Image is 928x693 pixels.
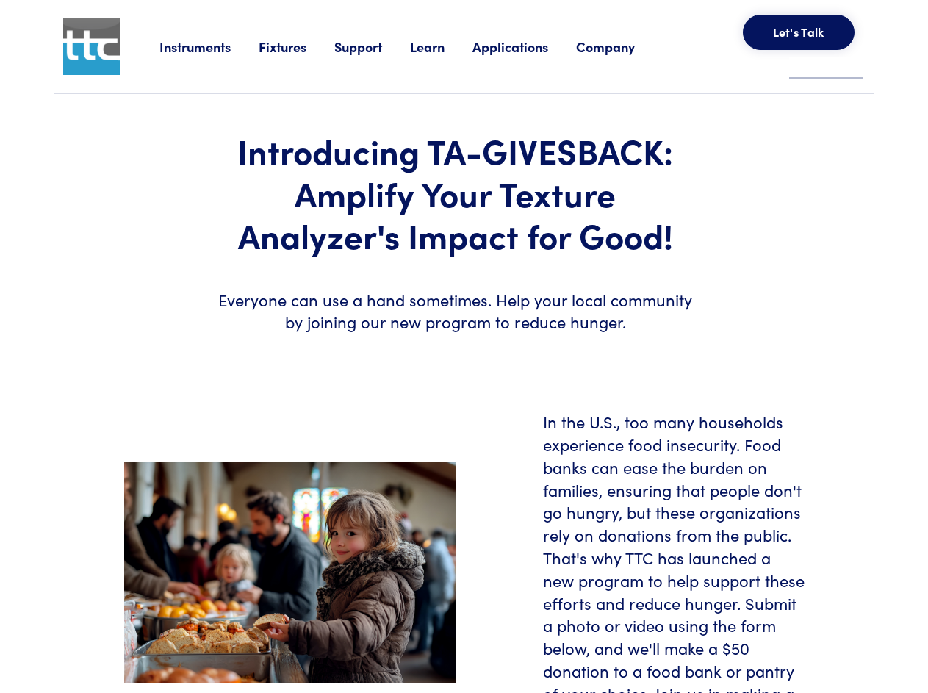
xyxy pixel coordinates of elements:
[124,462,456,683] img: food-pantry-header.jpeg
[410,37,472,56] a: Learn
[215,129,697,256] h1: Introducing TA-GIVESBACK: Amplify Your Texture Analyzer's Impact for Good!
[334,37,410,56] a: Support
[215,289,697,334] h6: Everyone can use a hand sometimes. Help your local community by joining our new program to reduce...
[576,37,663,56] a: Company
[159,37,259,56] a: Instruments
[472,37,576,56] a: Applications
[743,15,855,50] button: Let's Talk
[63,18,120,75] img: ttc_logo_1x1_v1.0.png
[259,37,334,56] a: Fixtures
